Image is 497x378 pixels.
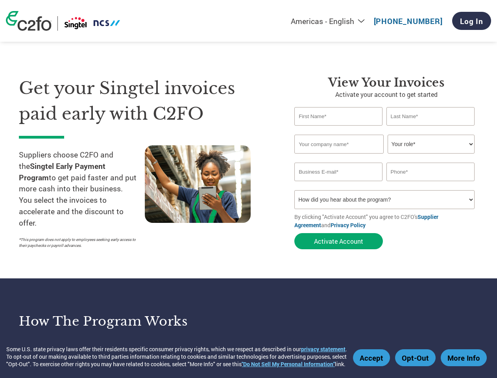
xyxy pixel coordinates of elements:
a: Privacy Policy [331,221,366,229]
a: [PHONE_NUMBER] [374,16,443,26]
h3: View Your Invoices [294,76,478,90]
div: Invalid company name or company name is too long [294,154,474,159]
strong: Singtel Early Payment Program [19,161,105,182]
div: Invalid last name or last name is too long [386,126,475,132]
a: Log In [452,12,491,30]
p: *This program does not apply to employees seeking early access to their paychecks or payroll adva... [19,237,137,248]
div: Inavlid Phone Number [386,182,475,187]
input: Invalid Email format [294,163,382,181]
img: supply chain worker [145,145,251,223]
div: Some U.S. state privacy laws offer their residents specific consumer privacy rights, which we res... [6,345,349,368]
p: Suppliers choose C2FO and the to get paid faster and put more cash into their business. You selec... [19,149,145,229]
select: Title/Role [388,135,475,154]
p: By clicking "Activate Account" you agree to C2FO's and [294,213,478,229]
img: c2fo logo [6,11,52,31]
div: Inavlid Email Address [294,182,382,187]
input: Last Name* [386,107,475,126]
button: Activate Account [294,233,383,249]
img: Singtel [64,16,121,31]
button: Accept [353,349,390,366]
h3: How the program works [19,313,239,329]
a: Supplier Agreement [294,213,438,229]
div: Invalid first name or first name is too long [294,126,382,132]
input: Your company name* [294,135,384,154]
button: Opt-Out [395,349,436,366]
input: First Name* [294,107,382,126]
a: privacy statement [301,345,345,353]
h1: Get your Singtel invoices paid early with C2FO [19,76,271,126]
button: More Info [441,349,487,366]
p: Activate your account to get started [294,90,478,99]
input: Phone* [386,163,475,181]
a: "Do Not Sell My Personal Information" [242,360,335,368]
